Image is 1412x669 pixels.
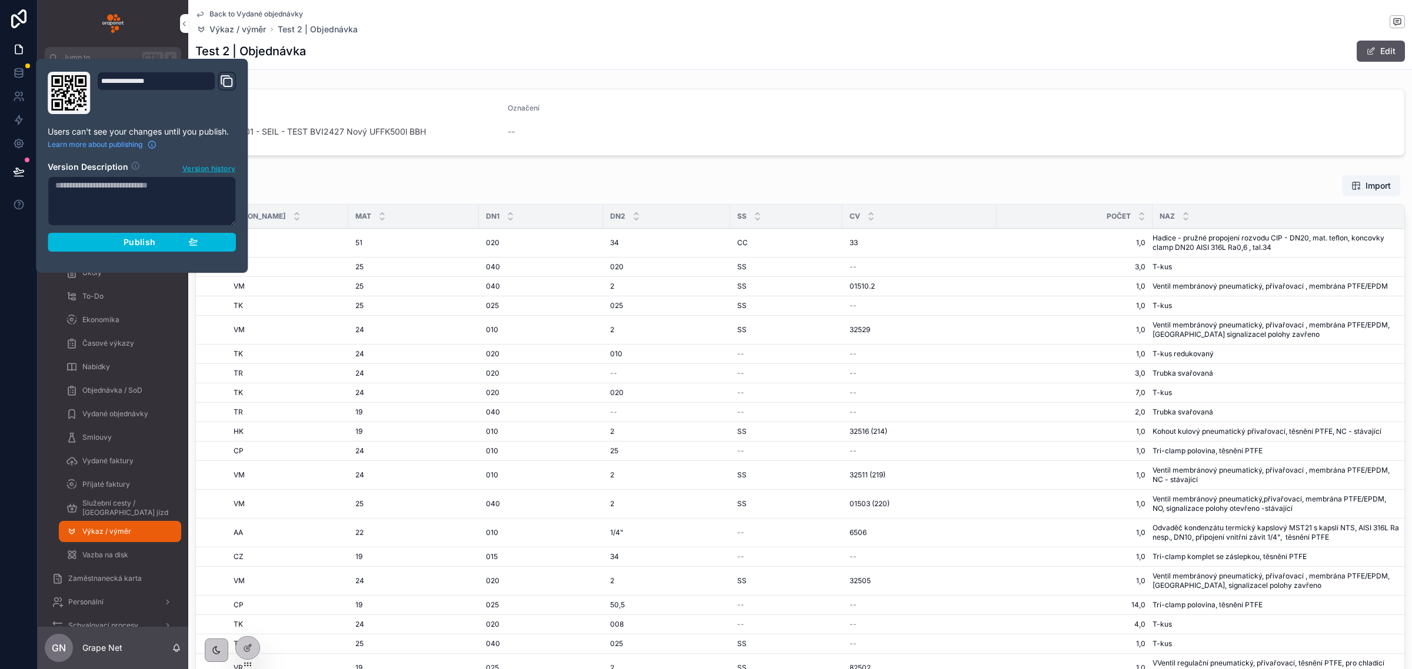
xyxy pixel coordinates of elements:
span: -- [737,620,744,629]
span: Smlouvy [82,433,112,442]
span: 015 [486,552,498,561]
span: SS [737,499,747,509]
span: 19 [355,427,362,436]
span: TK [234,388,243,397]
span: 2 [610,282,614,291]
span: SS [737,212,747,221]
span: [PERSON_NAME] [227,212,286,221]
span: -- [737,388,744,397]
span: Ctrl [142,52,164,63]
span: Nabídky [82,362,110,372]
h2: Version Description [48,161,128,174]
span: MAT [355,212,371,221]
span: -- [850,301,857,310]
span: Objednávka / SoD [82,386,142,395]
span: 24 [355,349,364,359]
span: 010 [486,470,498,480]
span: 25 [355,282,364,291]
a: Vydané objednávky [59,403,181,424]
span: Přijaté faktury [82,480,130,489]
span: 020 [486,349,499,359]
span: 1,0 [1004,552,1145,561]
button: Import [1342,175,1400,196]
a: Časové výkazy [59,333,181,354]
span: 020 [610,388,624,397]
span: Vydané objednávky [82,409,148,419]
span: 25 [355,639,364,648]
span: Ventil membránový pneumatický, přivařovací , membrána PTFE/EPDM, [GEOGRAPHIC_DATA], signalizacel ... [1153,571,1399,590]
a: Vazba na disk [59,544,181,566]
span: T-kus [1153,301,1172,310]
span: Publish [124,237,155,247]
span: 3,0 [1004,369,1145,378]
span: 24 [355,446,364,456]
span: 25 [610,446,618,456]
span: 2,0 [1004,407,1145,417]
a: Objednávka / SoD [59,380,181,401]
span: 25 [355,499,364,509]
span: 19 [355,407,362,417]
span: 010 [610,349,622,359]
h1: Test 2 | Objednávka [195,43,306,59]
span: 19 [355,600,362,610]
a: Služební cesty / [GEOGRAPHIC_DATA] jízd [59,497,181,519]
a: To-Do [59,286,181,307]
span: -- [610,407,617,417]
span: Hadice - pružné propojení rozvodu CIP - DN20, mat. teflon, koncovky clamp DN20 AISI 316L Ra0,6 , ... [1153,233,1399,252]
a: Vydané faktury [59,450,181,471]
span: 1/4" [610,528,624,537]
span: 1,0 [1004,349,1145,359]
span: 19 [355,552,362,561]
img: App logo [102,14,124,33]
span: 2 [610,576,614,586]
span: 010 [486,446,498,456]
span: VM [234,325,245,334]
div: scrollable content [38,68,188,627]
span: 008 [610,620,624,629]
span: 040 [486,282,500,291]
span: Úkoly [82,268,102,277]
span: Časové výkazy [82,339,134,348]
span: TK [234,349,243,359]
button: Version history [182,161,236,174]
a: P2502-001 - SEIL - TEST BVI2427 Nový UFFK500l BBH [210,126,426,138]
span: 51 [355,238,362,247]
span: -- [850,262,857,272]
p: Grape Net [82,642,122,654]
span: Tri-clamp polovina, těsnění PTFE [1153,446,1263,456]
span: Odvaděč kondenzátu termický kapslový MST21 s kapslí NTS, AISI 316L Ra nesp., DN10, připojení vnit... [1153,523,1399,542]
span: 01503 (220) [850,499,890,509]
span: 020 [610,262,624,272]
span: 025 [486,301,499,310]
span: 025 [610,301,623,310]
button: Edit [1357,41,1405,62]
span: 020 [486,369,499,378]
span: Trubka svařovaná [1153,407,1213,417]
span: 020 [486,238,499,247]
a: Nabídky [59,356,181,377]
span: Personální [68,597,104,607]
a: Přijaté faktury [59,474,181,495]
span: AA [234,528,243,537]
span: SS [737,325,747,334]
span: VM [234,499,245,509]
span: Vydané faktury [82,456,134,466]
span: 010 [486,528,498,537]
span: CC [737,238,748,247]
span: Služební cesty / [GEOGRAPHIC_DATA] jízd [82,499,169,517]
span: Schvalovací procesy [68,621,138,630]
span: DN2 [610,212,625,221]
span: Tri-clamp polovina, těsnění PTFE [1153,600,1263,610]
a: Back to Vydané objednávky [195,9,303,19]
span: Jump to... [63,53,138,62]
span: 01510.2 [850,282,875,291]
span: -- [610,369,617,378]
span: 1,0 [1004,470,1145,480]
a: Test 2 | Objednávka [278,24,358,35]
a: Smlouvy [59,427,181,448]
span: Ventil membránový pneumatický, přivařovací , membrána PTFE/EPDM, NC - stávající [1153,466,1399,484]
span: NAZ [1160,212,1175,221]
span: Počet [1107,212,1131,221]
span: 040 [486,499,500,509]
